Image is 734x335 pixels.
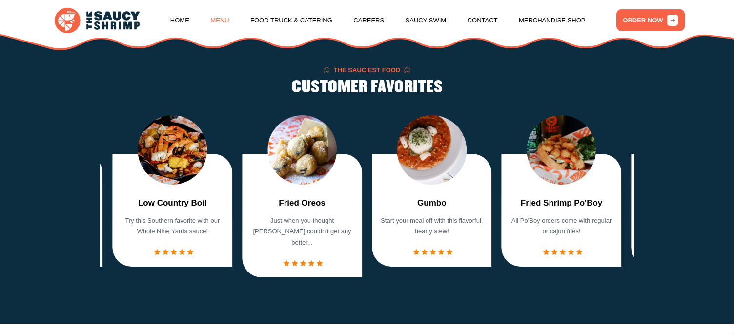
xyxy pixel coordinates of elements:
[334,67,401,73] span: The Sauciest Food
[250,2,332,39] a: Food Truck & Catering
[112,115,232,267] div: 2 / 7
[250,215,354,249] p: Just when you thought [PERSON_NAME] couldn't get any better...
[210,2,229,39] a: Menu
[138,197,207,209] a: Low Country Boil
[242,115,362,278] div: 3 / 7
[397,115,467,185] img: food Image
[267,115,337,185] img: food Image
[521,197,602,209] a: Fried Shrimp Po'Boy
[170,2,189,39] a: Home
[417,197,447,209] a: Gumbo
[502,115,622,267] div: 5 / 7
[121,215,224,238] p: Try this Southern favorite with our Whole Nine Yards sauce!
[138,115,207,185] img: food Image
[468,2,498,39] a: Contact
[519,2,586,39] a: Merchandise Shop
[292,78,442,97] h2: CUSTOMER FAVORITES
[372,115,492,267] div: 4 / 7
[353,2,384,39] a: Careers
[616,9,685,31] a: ORDER NOW
[406,2,447,39] a: Saucy Swim
[510,215,613,238] p: All Po'Boy orders come with regular or cajun fries!
[380,215,484,238] p: Start your meal off with this flavorful, hearty stew!
[279,197,325,209] a: Fried Oreos
[527,115,596,185] img: food Image
[55,8,140,34] img: logo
